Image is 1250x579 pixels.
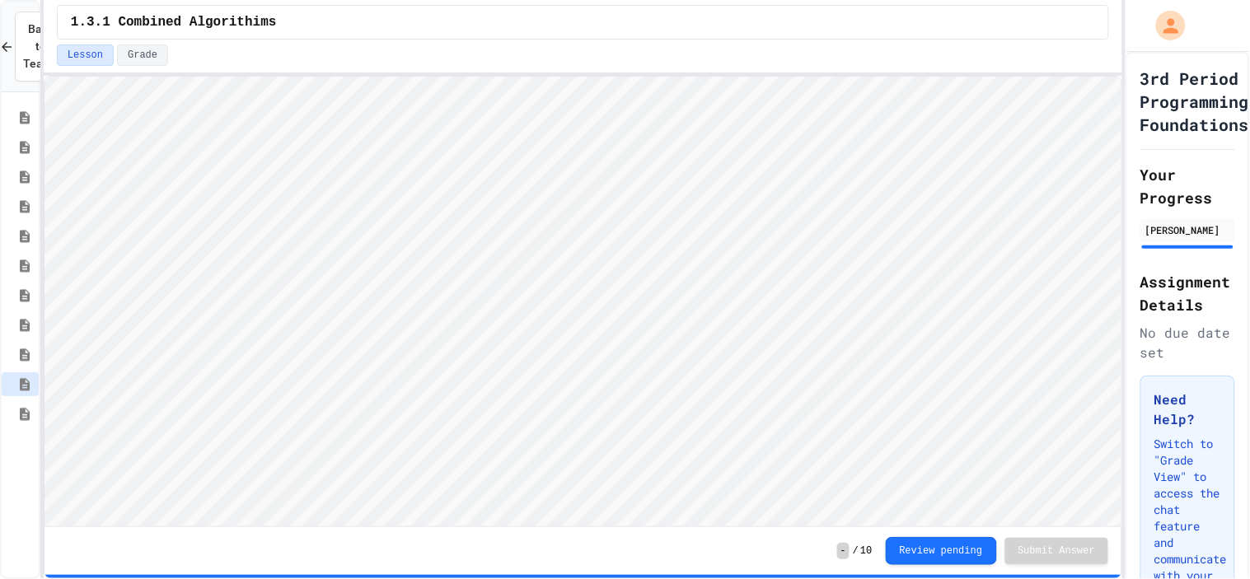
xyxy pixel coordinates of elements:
button: Grade [117,44,168,66]
div: My Account [1139,7,1190,44]
h1: 3rd Period Programming Foundations [1140,67,1249,136]
button: Review pending [886,537,997,565]
h2: Your Progress [1140,163,1235,209]
span: Submit Answer [1018,544,1096,558]
button: Lesson [57,44,114,66]
span: - [837,543,850,559]
button: Back to Teams [15,12,43,82]
div: No due date set [1140,323,1235,362]
iframe: Snap! Programming Environment [44,77,1121,526]
span: / [853,544,859,558]
span: 10 [860,544,872,558]
h3: Need Help? [1154,390,1221,429]
h2: Assignment Details [1140,270,1235,316]
div: [PERSON_NAME] [1145,222,1230,237]
span: Back to Teams [24,21,59,72]
span: 1.3.1 Combined Algorithims [71,12,277,32]
button: Submit Answer [1005,538,1109,564]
